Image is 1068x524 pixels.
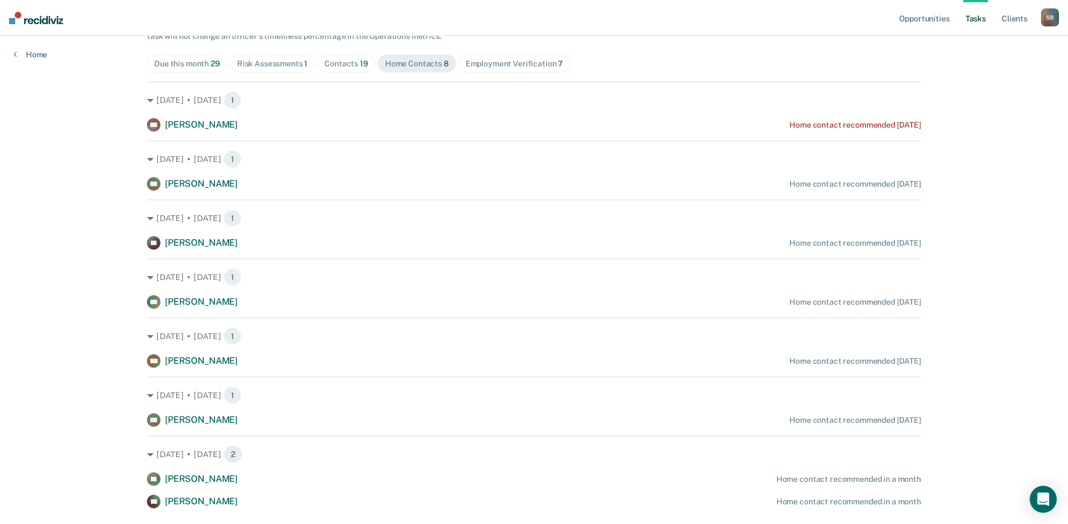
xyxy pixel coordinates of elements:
[789,415,921,425] div: Home contact recommended [DATE]
[304,59,307,68] span: 1
[789,238,921,248] div: Home contact recommended [DATE]
[224,386,242,404] span: 1
[237,59,308,69] div: Risk Assessments
[224,268,242,286] span: 1
[211,59,220,68] span: 29
[360,59,368,68] span: 19
[1030,486,1057,513] div: Open Intercom Messenger
[776,497,921,507] div: Home contact recommended in a month
[165,237,238,248] span: [PERSON_NAME]
[147,209,921,227] div: [DATE] • [DATE] 1
[165,414,238,425] span: [PERSON_NAME]
[14,49,47,60] a: Home
[165,496,238,507] span: [PERSON_NAME]
[789,120,921,130] div: Home contact recommended [DATE]
[789,179,921,189] div: Home contact recommended [DATE]
[1041,8,1059,26] button: SR
[224,445,243,463] span: 2
[165,355,238,366] span: [PERSON_NAME]
[385,59,449,69] div: Home Contacts
[224,209,242,227] span: 1
[224,327,242,345] span: 1
[558,59,563,68] span: 7
[789,297,921,307] div: Home contact recommended [DATE]
[466,59,564,69] div: Employment Verification
[147,386,921,404] div: [DATE] • [DATE] 1
[776,475,921,484] div: Home contact recommended in a month
[147,268,921,286] div: [DATE] • [DATE] 1
[444,59,449,68] span: 8
[147,445,921,463] div: [DATE] • [DATE] 2
[1041,8,1059,26] div: S R
[147,327,921,345] div: [DATE] • [DATE] 1
[224,91,242,109] span: 1
[165,296,238,307] span: [PERSON_NAME]
[165,119,238,130] span: [PERSON_NAME]
[224,150,242,168] span: 1
[147,91,921,109] div: [DATE] • [DATE] 1
[165,473,238,484] span: [PERSON_NAME]
[789,356,921,366] div: Home contact recommended [DATE]
[154,59,220,69] div: Due this month
[324,59,368,69] div: Contacts
[9,12,63,24] img: Recidiviz
[147,150,921,168] div: [DATE] • [DATE] 1
[165,178,238,189] span: [PERSON_NAME]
